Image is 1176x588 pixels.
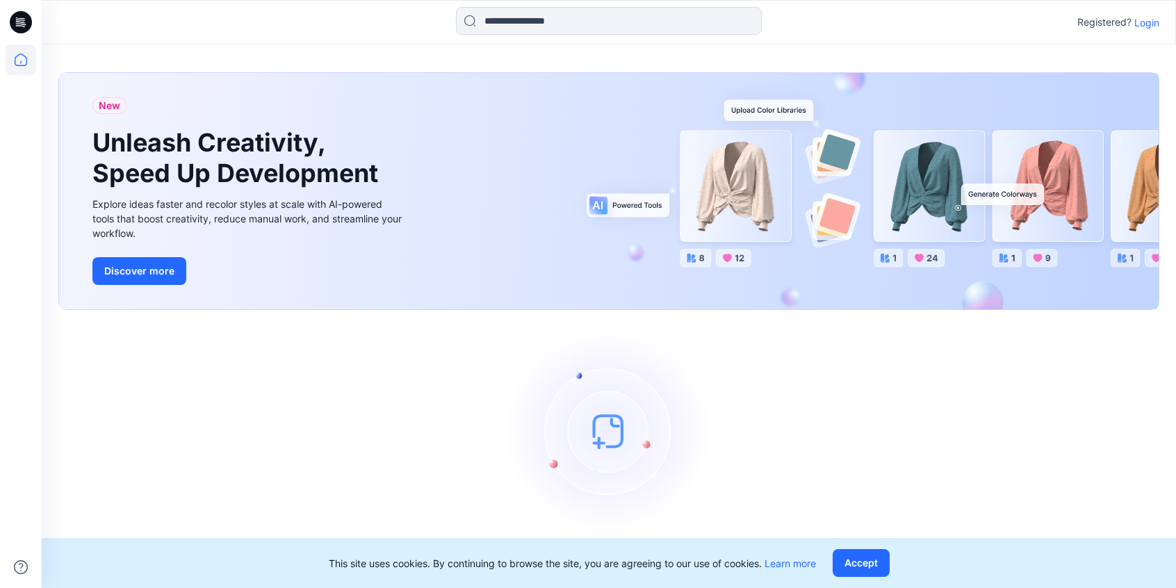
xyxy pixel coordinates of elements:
[329,556,816,571] p: This site uses cookies. By continuing to browse the site, you are agreeing to our use of cookies.
[765,557,816,569] a: Learn more
[833,549,890,577] button: Accept
[99,97,120,114] span: New
[539,535,678,555] h3: Let's get started!
[92,197,405,240] div: Explore ideas faster and recolor styles at scale with AI-powered tools that boost creativity, red...
[1077,14,1132,31] p: Registered?
[92,257,186,285] button: Discover more
[92,257,405,285] a: Discover more
[505,327,713,535] img: empty-state-image.svg
[1134,15,1159,30] p: Login
[92,128,384,188] h1: Unleash Creativity, Speed Up Development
